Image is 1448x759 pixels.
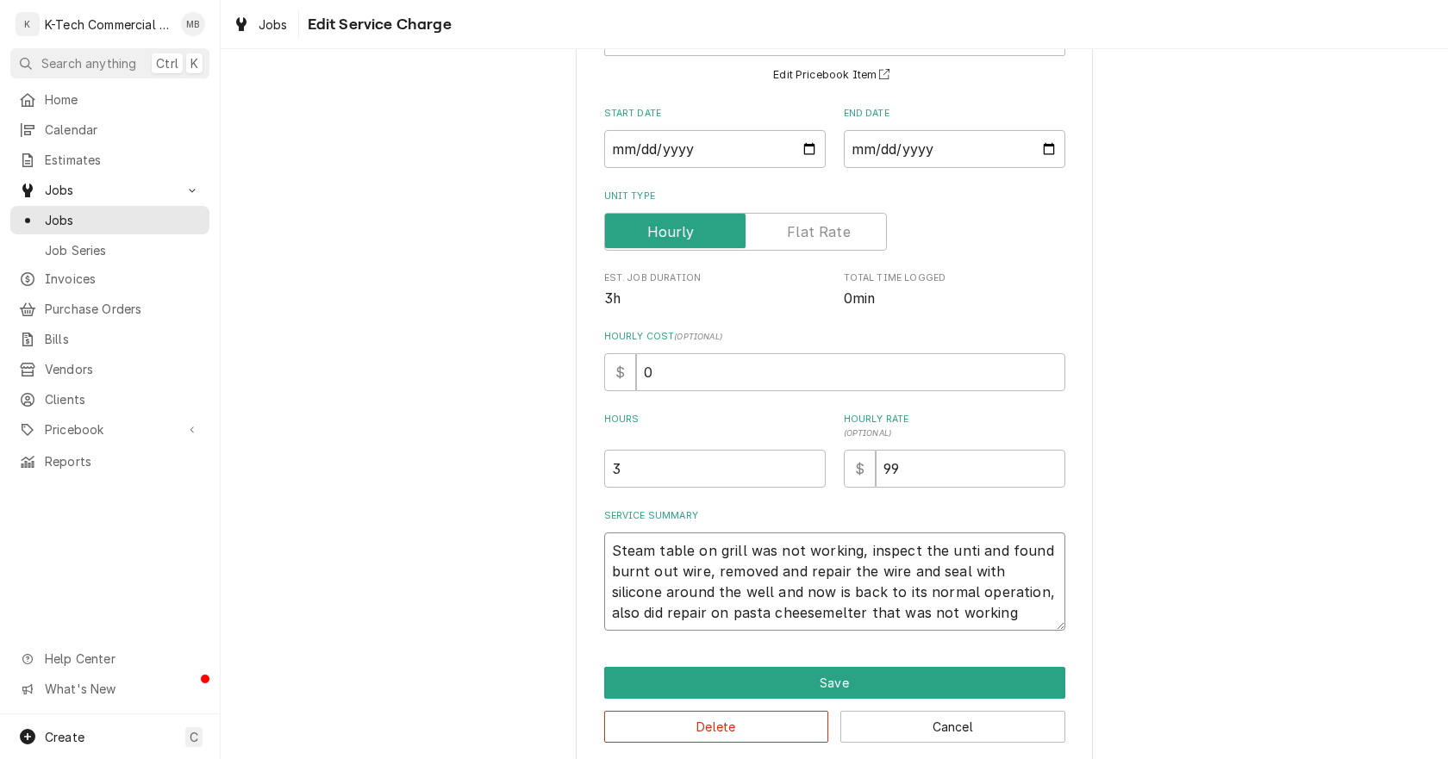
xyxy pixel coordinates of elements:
[604,107,826,168] div: Start Date
[604,330,1065,344] label: Hourly Cost
[844,107,1065,121] label: End Date
[604,667,1065,743] div: Button Group
[45,90,201,109] span: Home
[45,300,201,318] span: Purchase Orders
[45,420,175,439] span: Pricebook
[181,12,205,36] div: Mehdi Bazidane's Avatar
[10,355,209,383] a: Vendors
[226,10,295,39] a: Jobs
[674,332,722,341] span: ( optional )
[10,206,209,234] a: Jobs
[10,295,209,323] a: Purchase Orders
[45,16,172,34] div: K-Tech Commercial Kitchen Repair & Maintenance
[10,385,209,414] a: Clients
[45,360,201,378] span: Vendors
[844,428,892,438] span: ( optional )
[604,711,829,743] button: Delete
[45,330,201,348] span: Bills
[604,509,1065,523] label: Service Summary
[844,290,876,307] span: 0min
[45,680,199,698] span: What's New
[604,667,1065,699] div: Button Group Row
[10,644,209,673] a: Go to Help Center
[844,413,1065,488] div: [object Object]
[45,452,201,470] span: Reports
[10,264,209,293] a: Invoices
[604,413,826,488] div: [object Object]
[303,13,452,36] span: Edit Service Charge
[844,130,1065,168] input: yyyy-mm-dd
[45,181,175,199] span: Jobs
[10,325,209,353] a: Bills
[604,532,1065,631] textarea: Steam table on grill was not working, inspect the unti and found burnt out wire, removed and repa...
[45,211,201,229] span: Jobs
[181,12,205,36] div: MB
[604,190,1065,203] label: Unit Type
[190,728,198,746] span: C
[10,115,209,144] a: Calendar
[10,146,209,174] a: Estimates
[10,85,209,114] a: Home
[844,413,1065,440] label: Hourly Rate
[10,415,209,444] a: Go to Pricebook
[604,353,636,391] div: $
[604,271,826,285] span: Est. Job Duration
[844,271,1065,285] span: Total Time Logged
[45,270,201,288] span: Invoices
[604,289,826,309] span: Est. Job Duration
[45,151,201,169] span: Estimates
[771,65,898,86] button: Edit Pricebook Item
[604,330,1065,391] div: Hourly Cost
[10,675,209,703] a: Go to What's New
[259,16,288,34] span: Jobs
[844,450,876,488] div: $
[604,107,826,121] label: Start Date
[604,699,1065,743] div: Button Group Row
[844,289,1065,309] span: Total Time Logged
[10,447,209,476] a: Reports
[604,271,826,308] div: Est. Job Duration
[844,271,1065,308] div: Total Time Logged
[604,509,1065,631] div: Service Summary
[604,190,1065,251] div: Unit Type
[10,48,209,78] button: Search anythingCtrlK
[45,730,84,744] span: Create
[45,121,201,139] span: Calendar
[844,107,1065,168] div: End Date
[604,130,826,168] input: yyyy-mm-dd
[41,54,136,72] span: Search anything
[190,54,198,72] span: K
[604,290,621,307] span: 3h
[16,12,40,36] div: K
[45,390,201,408] span: Clients
[156,54,178,72] span: Ctrl
[604,413,826,440] label: Hours
[10,236,209,264] a: Job Series
[604,667,1065,699] button: Save
[45,241,201,259] span: Job Series
[840,711,1065,743] button: Cancel
[45,650,199,668] span: Help Center
[10,176,209,204] a: Go to Jobs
